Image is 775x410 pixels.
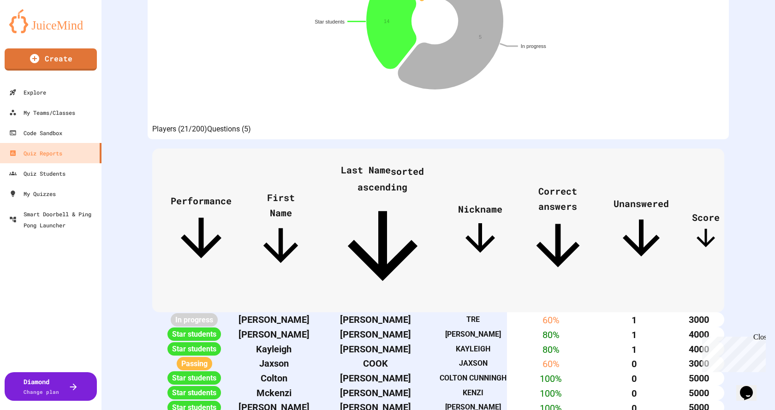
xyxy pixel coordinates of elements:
div: basic tabs example [152,124,251,135]
span: [PERSON_NAME] [238,314,310,325]
div: Code Sandbox [9,127,62,138]
th: COLTON CUNNINGH [440,371,507,386]
span: 1 [632,344,637,355]
button: Questions (5) [207,124,251,135]
span: Colton [261,373,287,384]
th: 5000 [674,371,724,386]
span: In progress [171,313,218,327]
th: 3000 [674,312,724,327]
span: 0 [632,373,637,384]
span: Change plan [24,388,59,395]
img: logo-orange.svg [9,9,92,33]
button: Players (21/200) [152,124,207,135]
th: JAXSON [440,356,507,371]
span: 60 % [542,315,560,326]
div: Quiz Reports [9,148,62,159]
div: Explore [9,87,46,98]
text: In progress [521,43,547,49]
span: Mckenzi [256,387,292,398]
th: KENZI [440,386,507,400]
th: 3000 [674,356,724,371]
div: Smart Doorbell & Ping Pong Launcher [9,208,98,231]
span: Star students [167,342,221,356]
a: Create [5,48,97,71]
th: 5000 [674,386,724,400]
span: [PERSON_NAME] [340,314,411,325]
span: Score [692,211,720,252]
span: [PERSON_NAME] [340,329,411,340]
span: Last Namesorted ascending [330,164,435,298]
span: 0 [632,358,637,369]
th: 4000 [674,342,724,357]
th: KAYLEIGH [440,342,507,357]
span: Kayleigh [256,344,292,355]
span: [PERSON_NAME] [340,344,411,355]
span: COOK [363,358,388,369]
span: 1 [632,315,637,326]
text: Star students [315,18,345,24]
div: My Quizzes [9,188,56,199]
span: 1 [632,329,637,340]
span: 100 % [540,373,562,384]
span: 0 [632,388,637,399]
span: [PERSON_NAME] [340,373,411,384]
span: Nickname [458,203,502,260]
button: DiamondChange plan [5,372,97,401]
span: Star students [167,386,221,399]
span: 100 % [540,388,562,399]
span: sorted ascending [358,165,424,193]
span: [PERSON_NAME] [238,329,310,340]
span: Star students [167,327,221,341]
th: 4000 [674,327,724,342]
span: Jaxson [259,358,289,369]
div: Chat with us now!Close [4,4,64,59]
span: 60 % [542,358,560,369]
div: Quiz Students [9,168,66,179]
span: Unanswered [614,197,669,266]
span: Performance [171,195,232,268]
span: 80 % [542,329,560,340]
span: Correct answers [525,185,590,278]
th: [PERSON_NAME] [440,327,507,342]
iframe: chat widget [736,373,766,401]
div: My Teams/Classes [9,107,75,118]
th: TRE [440,312,507,327]
span: 80 % [542,344,560,355]
span: Passing [177,357,212,370]
div: Diamond [24,377,59,396]
iframe: chat widget [698,333,766,372]
span: First Name [255,191,307,272]
span: [PERSON_NAME] [340,387,411,398]
span: Star students [167,371,221,385]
